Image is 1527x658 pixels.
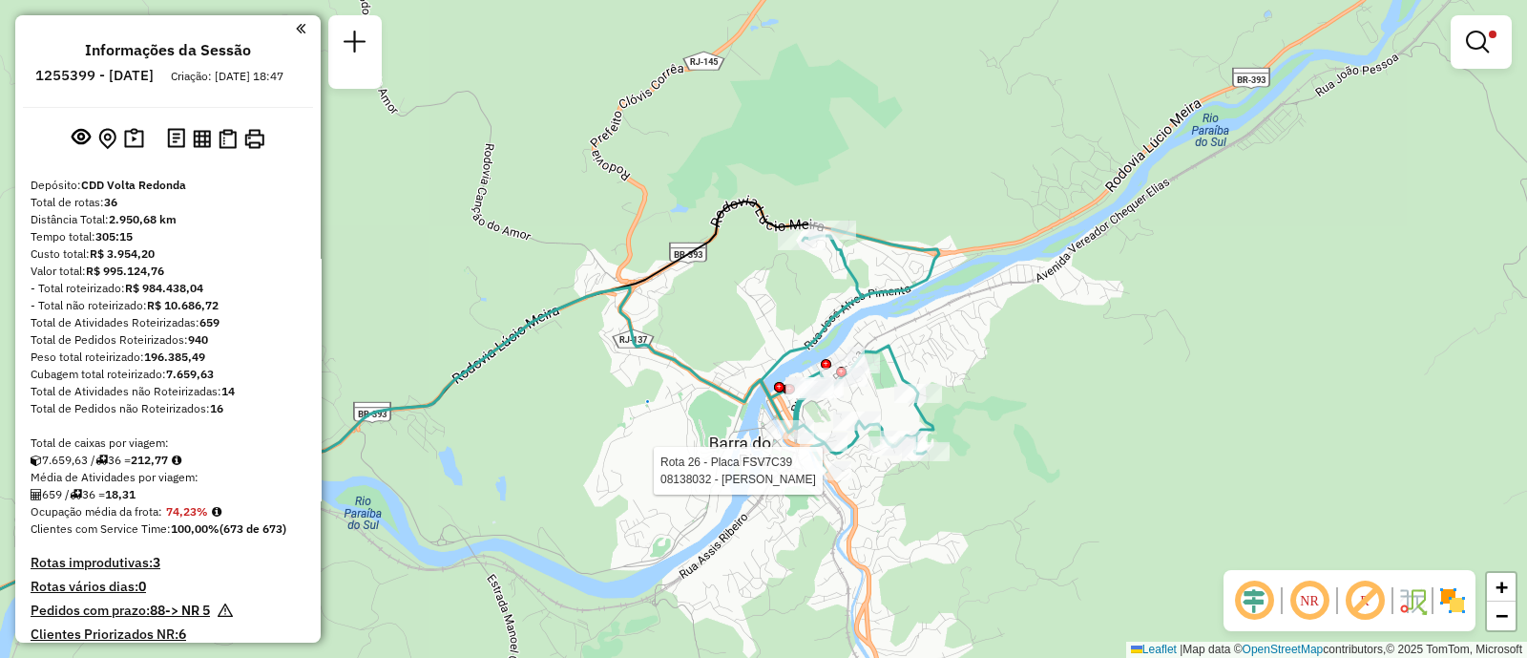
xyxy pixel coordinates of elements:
[31,521,171,536] span: Clientes com Service Time:
[31,400,305,417] div: Total de Pedidos não Roteirizados:
[31,297,305,314] div: - Total não roteirizado:
[85,41,251,59] h4: Informações da Sessão
[178,626,186,643] strong: 6
[220,521,286,536] strong: (673 de 673)
[221,384,235,398] strong: 14
[68,123,94,154] button: Exibir sessão original
[163,68,291,85] div: Criação: [DATE] 18:47
[144,350,205,364] strong: 196.385,49
[31,383,305,400] div: Total de Atividades não Roteirizadas:
[166,504,208,519] strong: 74,23%
[166,367,214,381] strong: 7.659,63
[1489,31,1496,38] span: Filtro Ativo
[165,602,210,619] strong: -> NR 5
[70,489,82,500] i: Total de rotas
[125,281,203,295] strong: R$ 984.438,04
[31,314,305,331] div: Total de Atividades Roteirizadas:
[120,124,148,154] button: Painel de Sugestão
[31,486,305,503] div: 659 / 36 =
[31,366,305,383] div: Cubagem total roteirizado:
[1437,585,1468,616] img: Exibir/Ocultar setores
[1342,578,1388,624] span: Exibir rótulo
[199,315,220,329] strong: 659
[31,349,305,366] div: Peso total roteirizado:
[189,125,215,151] button: Visualizar relatório de Roteirização
[94,124,120,154] button: Centralizar mapa no depósito ou ponto de apoio
[31,263,305,280] div: Valor total:
[1496,604,1508,627] span: −
[212,506,221,518] em: Média calculada utilizando a maior ocupação (%Peso ou %Cubagem) de cada rota da sessão. Rotas cro...
[131,453,168,467] strong: 212,77
[1131,643,1177,656] a: Leaflet
[104,195,117,209] strong: 36
[31,228,305,245] div: Tempo total:
[147,298,219,312] strong: R$ 10.686,72
[31,194,305,211] div: Total de rotas:
[31,603,210,619] h4: Pedidos com prazo:
[31,469,305,486] div: Média de Atividades por viagem:
[31,452,305,469] div: 7.659,63 / 36 =
[150,602,165,619] strong: 88
[31,455,42,466] i: Cubagem total roteirizado
[90,246,155,261] strong: R$ 3.954,20
[218,603,233,626] em: Há pedidos NR próximo a expirar
[31,555,305,571] h4: Rotas improdutivas:
[1243,643,1324,656] a: OpenStreetMap
[109,212,177,226] strong: 2.950,68 km
[31,435,305,452] div: Total de caixas por viagem:
[210,401,223,415] strong: 16
[31,177,305,194] div: Depósito:
[31,331,305,349] div: Total de Pedidos Roteirizados:
[163,124,189,154] button: Logs desbloquear sessão
[31,504,162,519] span: Ocupação média da frota:
[1286,578,1332,624] span: Ocultar NR
[171,521,220,536] strong: 100,00%
[95,455,108,466] i: Total de rotas
[1458,23,1504,61] a: Exibir filtros
[31,626,305,643] h4: Clientes Priorizados NR:
[296,17,305,39] a: Clique aqui para minimizar o painel
[1487,602,1516,630] a: Zoom out
[105,487,136,501] strong: 18,31
[31,245,305,263] div: Custo total:
[1397,585,1428,616] img: Fluxo de ruas
[1496,575,1508,599] span: +
[153,554,160,571] strong: 3
[81,178,186,192] strong: CDD Volta Redonda
[31,489,42,500] i: Total de Atividades
[35,67,154,84] h6: 1255399 - [DATE]
[172,455,181,466] i: Meta Caixas/viagem: 197,60 Diferença: 15,17
[31,579,305,595] h4: Rotas vários dias:
[31,280,305,297] div: - Total roteirizado:
[138,578,146,595] strong: 0
[188,332,208,347] strong: 940
[215,125,241,153] button: Visualizar Romaneio
[95,229,133,244] strong: 305:15
[1487,573,1516,602] a: Zoom in
[1231,578,1277,624] span: Ocultar deslocamento
[241,125,268,153] button: Imprimir Rotas
[31,211,305,228] div: Distância Total:
[1180,643,1182,656] span: |
[86,264,164,278] strong: R$ 995.124,76
[1126,642,1527,658] div: Map data © contributors,© 2025 TomTom, Microsoft
[336,23,374,66] a: Nova sessão e pesquisa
